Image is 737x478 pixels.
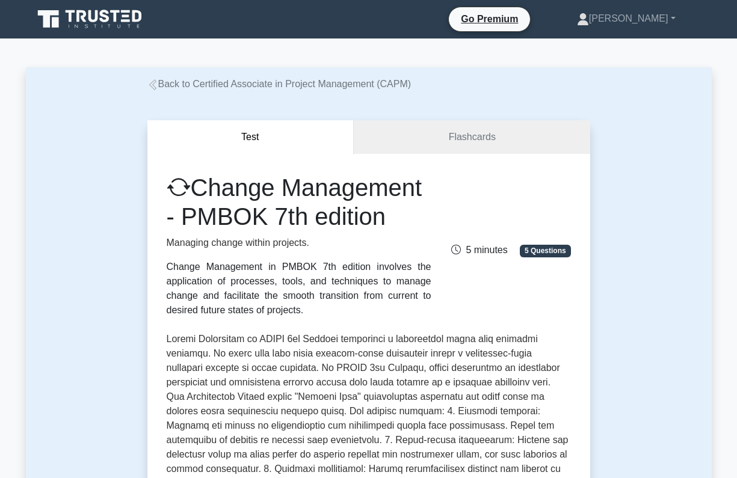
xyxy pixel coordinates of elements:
span: 5 minutes [451,245,507,255]
div: Change Management in PMBOK 7th edition involves the application of processes, tools, and techniqu... [167,260,431,317]
a: [PERSON_NAME] [548,7,705,31]
span: 5 Questions [520,245,570,257]
a: Flashcards [354,120,590,155]
a: Back to Certified Associate in Project Management (CAPM) [147,79,412,89]
p: Managing change within projects. [167,236,431,250]
button: Test [147,120,354,155]
a: Go Premium [454,11,525,26]
h1: Change Management - PMBOK 7th edition [167,173,431,231]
